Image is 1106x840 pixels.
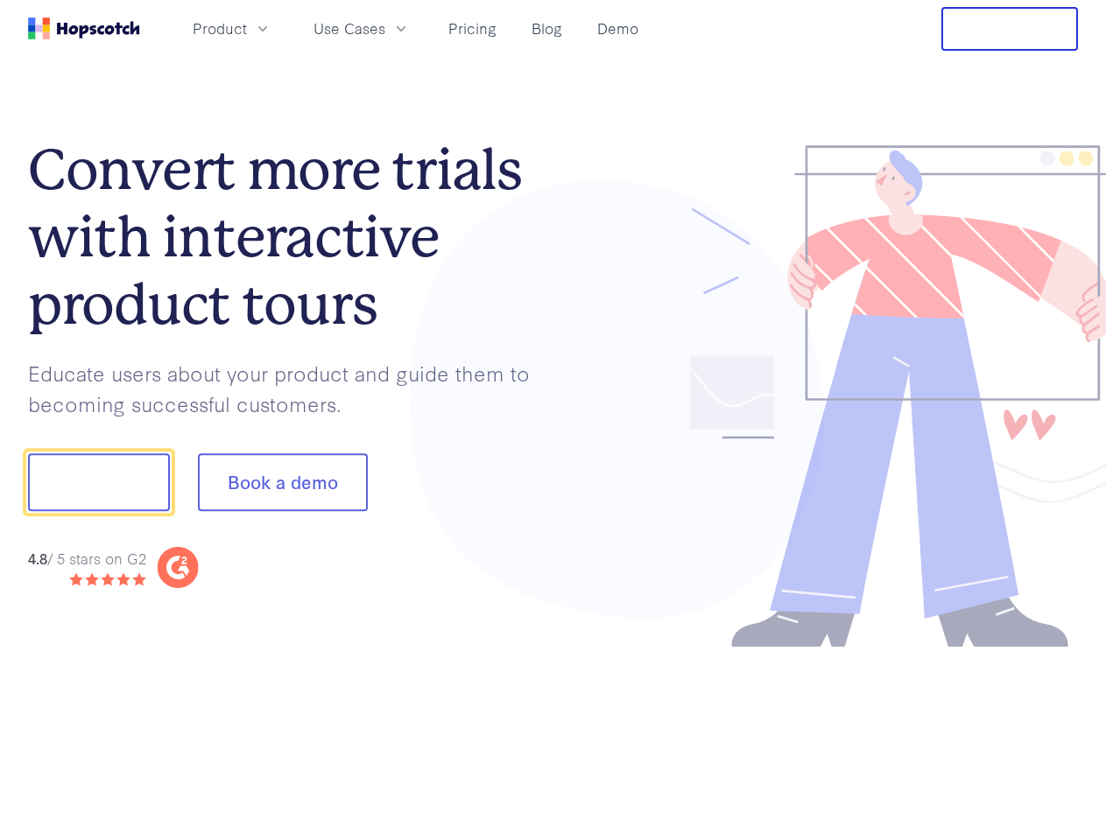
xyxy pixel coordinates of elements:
[941,7,1078,51] button: Free Trial
[303,14,420,43] button: Use Cases
[590,14,645,43] a: Demo
[198,454,368,512] button: Book a demo
[28,358,553,418] p: Educate users about your product and guide them to becoming successful customers.
[28,548,47,568] strong: 4.8
[28,17,140,39] a: Home
[441,14,504,43] a: Pricing
[28,548,146,570] div: / 5 stars on G2
[28,454,170,512] button: Show me!
[313,17,385,39] span: Use Cases
[525,14,569,43] a: Blog
[193,17,247,39] span: Product
[28,136,553,338] h1: Convert more trials with interactive product tours
[182,14,282,43] button: Product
